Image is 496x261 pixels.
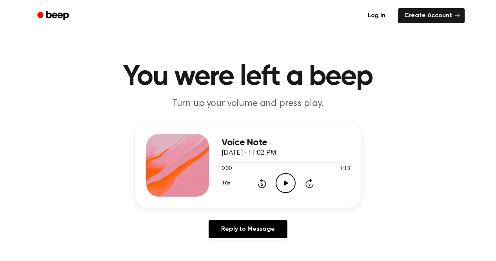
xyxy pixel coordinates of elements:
[398,8,465,23] a: Create Account
[47,63,449,91] h1: You were left a beep
[222,177,233,190] button: 1.0x
[340,165,350,173] span: 1:13
[98,97,399,110] p: Turn up your volume and press play.
[209,220,287,238] a: Reply to Message
[222,150,276,157] span: [DATE] · 11:02 PM
[222,165,232,173] span: 0:00
[360,7,393,25] a: Log in
[222,137,350,148] h3: Voice Note
[32,8,76,24] a: Beep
